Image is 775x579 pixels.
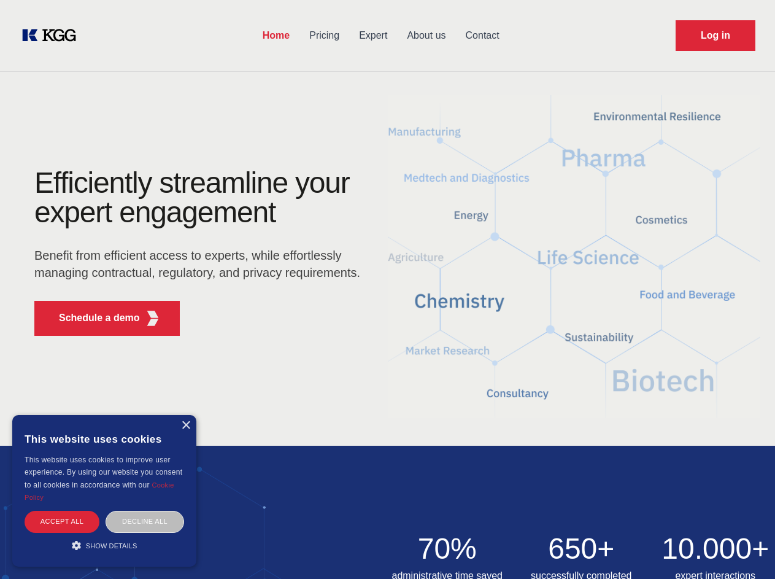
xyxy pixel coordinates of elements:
button: Schedule a demoKGG Fifth Element RED [34,301,180,336]
a: Expert [349,20,397,52]
div: Decline all [106,511,184,532]
iframe: Chat Widget [714,520,775,579]
div: This website uses cookies [25,424,184,454]
img: KGG Fifth Element RED [388,80,761,433]
span: Show details [86,542,137,550]
a: Pricing [299,20,349,52]
span: This website uses cookies to improve user experience. By using our website you consent to all coo... [25,456,182,489]
div: Close [181,421,190,430]
a: About us [397,20,455,52]
a: Request Demo [676,20,755,51]
h2: 650+ [522,534,641,564]
a: Contact [456,20,509,52]
a: Cookie Policy [25,481,174,501]
p: Schedule a demo [59,311,140,325]
p: Benefit from efficient access to experts, while effortlessly managing contractual, regulatory, an... [34,247,368,281]
img: KGG Fifth Element RED [145,311,161,326]
a: Home [253,20,299,52]
a: KOL Knowledge Platform: Talk to Key External Experts (KEE) [20,26,86,45]
h1: Efficiently streamline your expert engagement [34,168,368,227]
div: Accept all [25,511,99,532]
h2: 70% [388,534,507,564]
div: Show details [25,539,184,551]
